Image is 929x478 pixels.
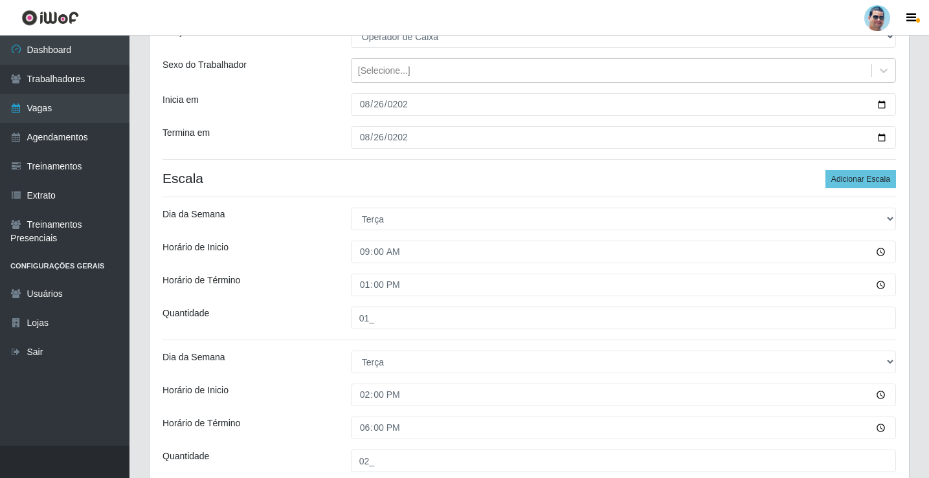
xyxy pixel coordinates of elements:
label: Quantidade [162,450,209,463]
input: Informe a quantidade... [351,307,896,329]
label: Dia da Semana [162,208,225,221]
label: Horário de Inicio [162,241,229,254]
label: Sexo do Trabalhador [162,58,247,72]
div: [Selecione...] [358,64,410,78]
input: Informe a quantidade... [351,450,896,472]
button: Adicionar Escala [825,170,896,188]
label: Quantidade [162,307,209,320]
input: 00:00 [351,274,896,296]
label: Inicia em [162,93,199,107]
input: 00/00/0000 [351,126,896,149]
label: Horário de Término [162,274,240,287]
input: 00:00 [351,417,896,439]
input: 00:00 [351,384,896,406]
label: Horário de Término [162,417,240,430]
input: 00/00/0000 [351,93,896,116]
label: Horário de Inicio [162,384,229,397]
img: CoreUI Logo [21,10,79,26]
input: 00:00 [351,241,896,263]
label: Termina em [162,126,210,140]
h4: Escala [162,170,896,186]
label: Dia da Semana [162,351,225,364]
